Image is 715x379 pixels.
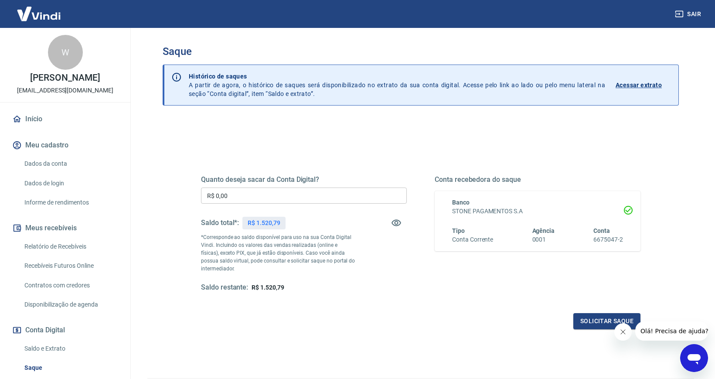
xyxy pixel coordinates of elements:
[252,284,284,291] span: R$ 1.520,79
[48,35,83,70] div: W
[10,321,120,340] button: Conta Digital
[201,219,239,227] h5: Saldo total*:
[5,6,73,13] span: Olá! Precisa de ajuda?
[21,155,120,173] a: Dados da conta
[452,235,493,244] h6: Conta Corrente
[189,72,605,81] p: Histórico de saques
[30,73,100,82] p: [PERSON_NAME]
[452,199,470,206] span: Banco
[680,344,708,372] iframe: Botão para abrir a janela de mensagens
[21,238,120,256] a: Relatório de Recebíveis
[10,109,120,129] a: Início
[201,175,407,184] h5: Quanto deseja sacar da Conta Digital?
[21,194,120,212] a: Informe de rendimentos
[10,0,67,27] img: Vindi
[614,323,632,341] iframe: Fechar mensagem
[616,72,671,98] a: Acessar extrato
[10,219,120,238] button: Meus recebíveis
[21,340,120,358] a: Saldo e Extrato
[163,45,679,58] h3: Saque
[21,296,120,314] a: Disponibilização de agenda
[573,313,640,329] button: Solicitar saque
[21,257,120,275] a: Recebíveis Futuros Online
[21,359,120,377] a: Saque
[201,233,355,273] p: *Corresponde ao saldo disponível para uso na sua Conta Digital Vindi. Incluindo os valores das ve...
[635,321,708,341] iframe: Mensagem da empresa
[21,174,120,192] a: Dados de login
[616,81,662,89] p: Acessar extrato
[593,235,623,244] h6: 6675047-2
[673,6,705,22] button: Sair
[201,283,248,292] h5: Saldo restante:
[452,207,623,216] h6: STONE PAGAMENTOS S.A
[532,227,555,234] span: Agência
[189,72,605,98] p: A partir de agora, o histórico de saques será disponibilizado no extrato da sua conta digital. Ac...
[452,227,465,234] span: Tipo
[17,86,113,95] p: [EMAIL_ADDRESS][DOMAIN_NAME]
[21,277,120,294] a: Contratos com credores
[435,175,640,184] h5: Conta recebedora do saque
[248,219,280,228] p: R$ 1.520,79
[593,227,610,234] span: Conta
[532,235,555,244] h6: 0001
[10,136,120,155] button: Meu cadastro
